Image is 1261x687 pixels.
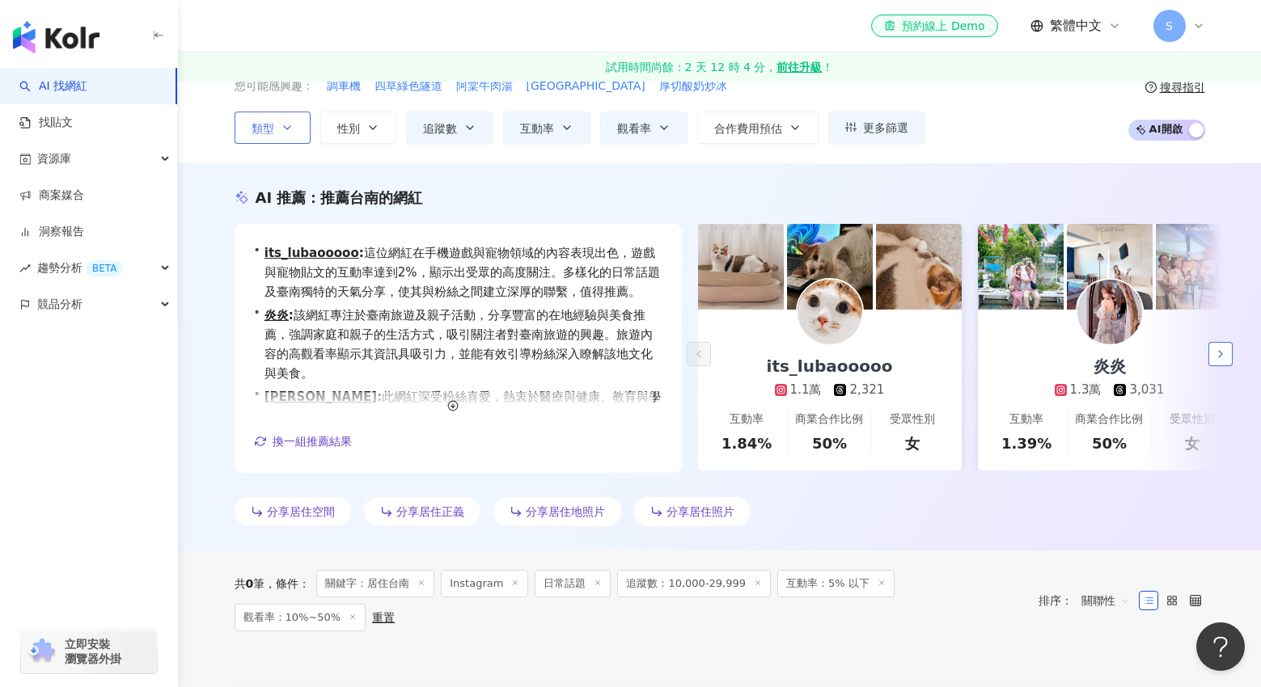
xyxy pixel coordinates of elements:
[264,577,310,590] span: 條件 ：
[267,505,335,518] span: 分享居住空間
[849,381,884,398] div: 2,321
[337,122,360,135] span: 性別
[423,122,457,135] span: 追蹤數
[26,639,57,664] img: chrome extension
[876,224,962,310] img: post-image
[812,433,847,453] div: 50%
[406,112,493,144] button: 追蹤數
[1166,17,1173,35] span: S
[264,246,359,260] a: its_lubaooooo
[264,306,662,383] span: 該網紅專注於臺南旅遊及親子活動，分享豐富的在地經驗與美食推薦，強調家庭和親子的生活方式，吸引關注者對臺南旅遊的興趣。旅遊內容的高觀看率顯示其資訊具吸引力，並能有效引導粉絲深入瞭解該地文化與美食。
[1077,280,1142,344] img: KOL Avatar
[326,78,362,95] button: 調車機
[178,53,1261,82] a: 試用時間尚餘：2 天 12 時 4 分，前往升級！
[828,112,925,144] button: 更多篩選
[890,411,935,428] div: 受眾性別
[19,78,87,95] a: searchAI 找網紅
[905,433,920,453] div: 女
[441,570,528,597] span: Instagram
[520,122,554,135] span: 互動率
[1039,588,1139,613] div: 排序：
[776,59,822,75] strong: 前往升級
[1129,381,1164,398] div: 3,031
[871,15,997,37] a: 預約線上 Demo
[289,308,294,322] span: :
[659,78,727,95] span: 厚切酸奶炒冰
[795,411,863,428] div: 商業合作比例
[1196,622,1245,671] iframe: Help Scout Beacon - Open
[320,189,422,206] span: 推薦台南的網紅
[396,505,464,518] span: 分享居住正義
[617,570,771,597] span: 追蹤數：10,000-29,999
[721,433,772,453] div: 1.84%
[535,570,611,597] span: 日常話題
[1081,588,1130,613] span: 關聯性
[13,21,99,53] img: logo
[863,121,908,134] span: 更多篩選
[1145,82,1157,93] span: question-circle
[254,387,662,445] div: •
[1077,355,1142,377] div: 炎炎
[235,112,311,144] button: 類型
[1009,411,1043,428] div: 互動率
[1092,433,1127,453] div: 50%
[1185,433,1200,453] div: 女
[1001,433,1052,453] div: 1.39%
[37,250,123,286] span: 趨勢分析
[359,246,364,260] span: :
[798,280,862,344] img: KOL Avatar
[374,78,443,95] button: 四草綠色隧道
[1156,224,1242,310] img: post-image
[787,224,873,310] img: post-image
[1067,224,1153,310] img: post-image
[235,604,366,631] span: 觀看率：10%~50%
[526,78,646,95] button: [GEOGRAPHIC_DATA]
[978,224,1064,310] img: post-image
[1160,81,1205,94] div: 搜尋指引
[327,78,361,95] span: 調車機
[978,310,1242,470] a: 炎炎1.3萬3,031互動率1.39%商業合作比例50%受眾性別女
[503,112,590,144] button: 互動率
[254,306,662,383] div: •
[777,570,895,597] span: 互動率：5% 以下
[320,112,396,144] button: 性別
[600,112,688,144] button: 觀看率
[235,78,314,95] span: 您可能感興趣：
[316,570,434,597] span: 關鍵字：居住台南
[264,308,289,322] a: 炎炎
[790,381,822,398] div: 1.1萬
[264,243,662,301] span: 這位網紅在手機遊戲與寵物領域的內容表現出色，遊戲與寵物貼文的互動率達到2%，顯示出受眾的高度關注。多樣化的日常話題及臺南獨特的天氣分享，使其與粉絲之間建立深厚的聯繫，值得推薦。
[246,577,254,590] span: 0
[235,577,265,590] div: 共 筆
[372,611,395,624] div: 重置
[252,122,274,135] span: 類型
[714,122,782,135] span: 合作費用預估
[698,224,784,310] img: post-image
[273,435,352,448] span: 換一組推薦結果
[254,429,353,453] button: 換一組推薦結果
[456,78,513,95] span: 阿棠牛肉湯
[751,355,909,377] div: its_lubaooooo
[19,263,31,274] span: rise
[19,188,84,204] a: 商案媒合
[1170,411,1215,428] div: 受眾性別
[658,78,728,95] button: 厚切酸奶炒冰
[19,115,73,131] a: 找貼文
[697,112,819,144] button: 合作費用預估
[264,387,662,445] span: 此網紅深受粉絲喜愛，熱衷於醫療與健康、教育與學習及日常話題的分享，互動率在相關內容中較高，展現出對臺南的熱情，能有效吸引與傳達粉絲需求，具備良好的內容創作能力。
[526,505,605,518] span: 分享居住地照片
[21,630,157,673] a: chrome extension立即安裝 瀏覽器外掛
[884,18,984,34] div: 預約線上 Demo
[455,78,514,95] button: 阿棠牛肉湯
[264,390,377,404] a: [PERSON_NAME]
[1050,17,1102,35] span: 繁體中文
[377,390,382,404] span: :
[65,637,121,666] span: 立即安裝 瀏覽器外掛
[86,260,123,276] div: BETA
[730,411,764,428] div: 互動率
[19,224,84,240] a: 洞察報告
[617,122,651,135] span: 觀看率
[698,310,962,470] a: its_lubaooooo1.1萬2,321互動率1.84%商業合作比例50%受眾性別女
[37,141,71,177] span: 資源庫
[374,78,442,95] span: 四草綠色隧道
